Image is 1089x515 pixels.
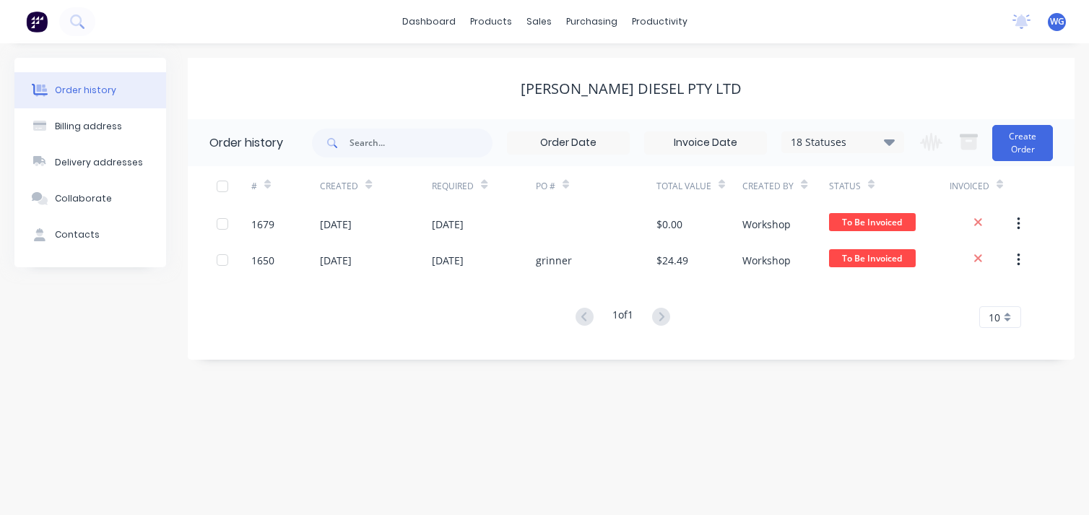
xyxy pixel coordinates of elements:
[742,166,828,206] div: Created By
[829,180,861,193] div: Status
[950,180,989,193] div: Invoiced
[26,11,48,33] img: Factory
[432,217,464,232] div: [DATE]
[320,180,358,193] div: Created
[432,180,474,193] div: Required
[612,307,633,328] div: 1 of 1
[14,72,166,108] button: Order history
[742,253,791,268] div: Workshop
[14,181,166,217] button: Collaborate
[508,132,629,154] input: Order Date
[950,166,1019,206] div: Invoiced
[536,166,656,206] div: PO #
[432,253,464,268] div: [DATE]
[559,11,625,33] div: purchasing
[829,249,916,267] span: To Be Invoiced
[656,253,688,268] div: $24.49
[1050,15,1064,28] span: WG
[742,180,794,193] div: Created By
[55,228,100,241] div: Contacts
[782,134,903,150] div: 18 Statuses
[829,166,950,206] div: Status
[656,217,682,232] div: $0.00
[350,129,493,157] input: Search...
[519,11,559,33] div: sales
[251,217,274,232] div: 1679
[251,180,257,193] div: #
[463,11,519,33] div: products
[829,213,916,231] span: To Be Invoiced
[992,125,1053,161] button: Create Order
[55,120,122,133] div: Billing address
[536,253,572,268] div: grinner
[55,156,143,169] div: Delivery addresses
[251,166,321,206] div: #
[645,132,766,154] input: Invoice Date
[55,84,116,97] div: Order history
[55,192,112,205] div: Collaborate
[536,180,555,193] div: PO #
[251,253,274,268] div: 1650
[320,253,352,268] div: [DATE]
[14,217,166,253] button: Contacts
[656,166,742,206] div: Total Value
[209,134,283,152] div: Order history
[14,144,166,181] button: Delivery addresses
[625,11,695,33] div: productivity
[432,166,535,206] div: Required
[14,108,166,144] button: Billing address
[989,310,1000,325] span: 10
[521,80,742,98] div: [PERSON_NAME] Diesel Pty Ltd
[320,166,432,206] div: Created
[656,180,711,193] div: Total Value
[395,11,463,33] a: dashboard
[742,217,791,232] div: Workshop
[320,217,352,232] div: [DATE]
